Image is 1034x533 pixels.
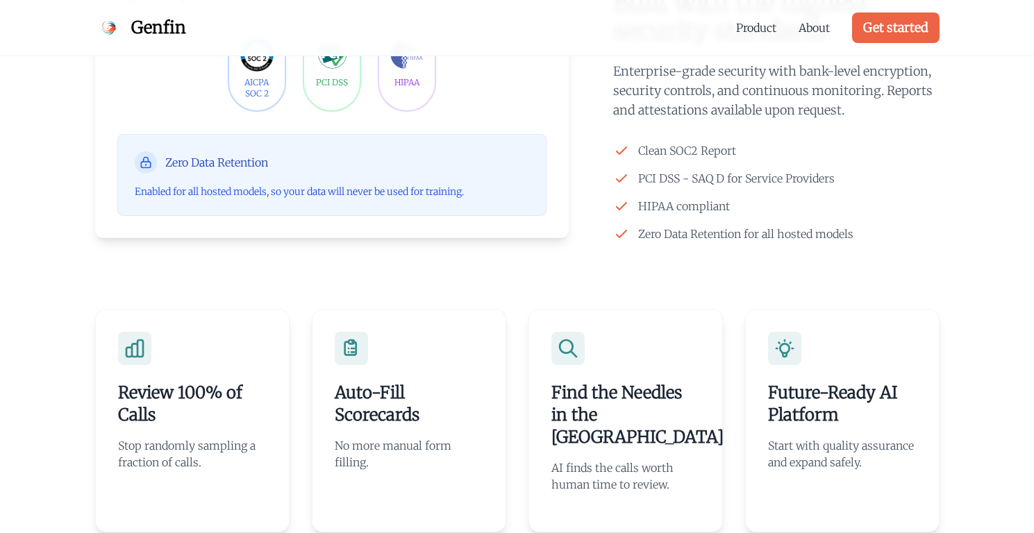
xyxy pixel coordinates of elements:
span: Zero Data Retention [165,154,268,171]
span: HIPAA compliant [638,198,730,214]
span: Zero Data Retention for all hosted models [638,226,853,242]
p: No more manual form filling. [335,437,483,471]
p: Start with quality assurance and expand safely. [768,437,917,471]
h3: Find the Needles in the [GEOGRAPHIC_DATA] [551,382,700,448]
span: PCI DSS - SAQ D for Service Providers [638,170,835,187]
p: AI finds the calls worth human time to review. [551,459,700,493]
p: Enabled for all hosted models, so your data will never be used for training. [135,185,530,198]
a: Product [736,19,776,36]
h3: Auto-Fill Scorecards [335,382,483,426]
h3: Review 100% of Calls [118,382,267,426]
p: Enterprise-grade security with bank-level encryption, security controls, and continuous monitorin... [613,62,939,120]
img: Genfin Logo [95,14,123,42]
a: About [799,19,830,36]
h3: Future-Ready AI Platform [768,382,917,426]
a: Get started [852,12,940,43]
a: Genfin [95,14,186,42]
span: Genfin [131,17,186,39]
div: PCI DSS [315,77,349,88]
span: Clean SOC2 Report [638,142,736,159]
div: SOC 2 [240,88,274,99]
div: AICPA [240,77,274,88]
p: Stop randomly sampling a fraction of calls. [118,437,267,471]
div: HIPAA [390,77,424,88]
